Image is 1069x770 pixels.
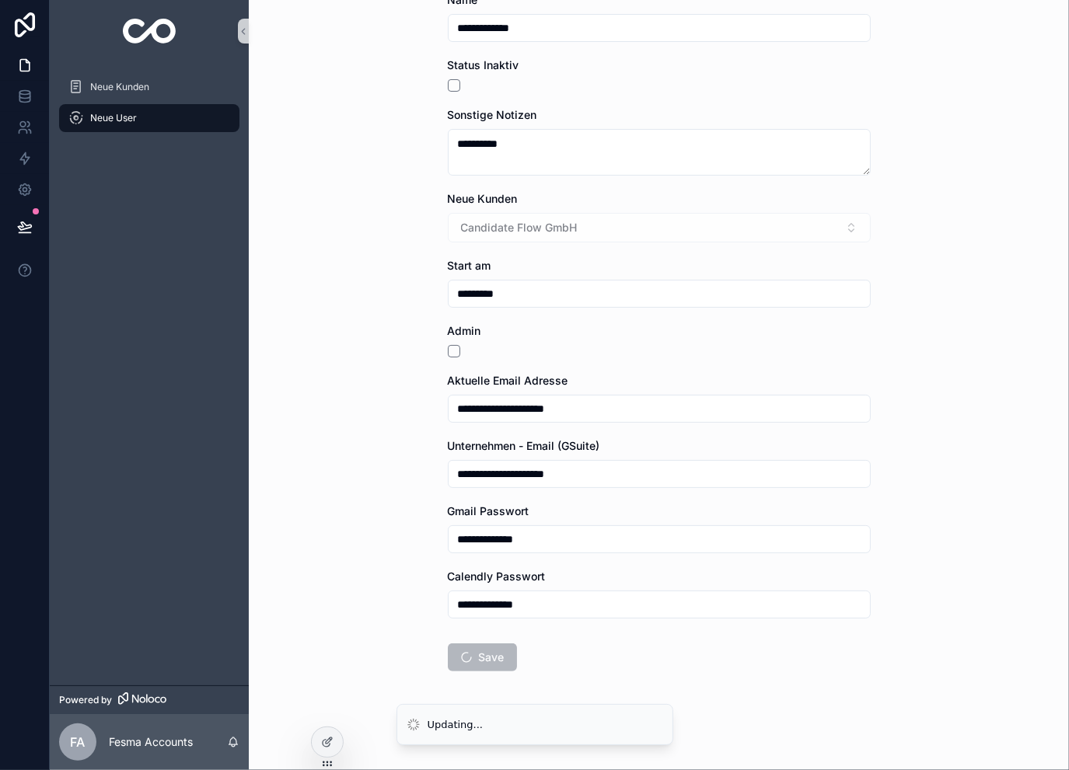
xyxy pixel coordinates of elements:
[71,733,86,751] span: FA
[50,685,249,714] a: Powered by
[448,324,481,337] span: Admin
[59,104,239,132] a: Neue User
[50,62,249,152] div: scrollable content
[448,58,519,71] span: Status Inaktiv
[90,112,137,124] span: Neue User
[448,504,529,517] span: Gmail Passwort
[59,73,239,101] a: Neue Kunden
[59,694,112,706] span: Powered by
[109,734,193,750] p: Fesma Accounts
[448,570,546,583] span: Calendly Passwort
[90,81,149,93] span: Neue Kunden
[448,439,600,452] span: Unternehmen - Email (GSuite)
[448,374,568,387] span: Aktuelle Email Adresse
[123,19,176,44] img: App logo
[448,259,491,272] span: Start am
[428,717,484,733] div: Updating...
[448,192,518,205] span: Neue Kunden
[448,108,537,121] span: Sonstige Notizen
